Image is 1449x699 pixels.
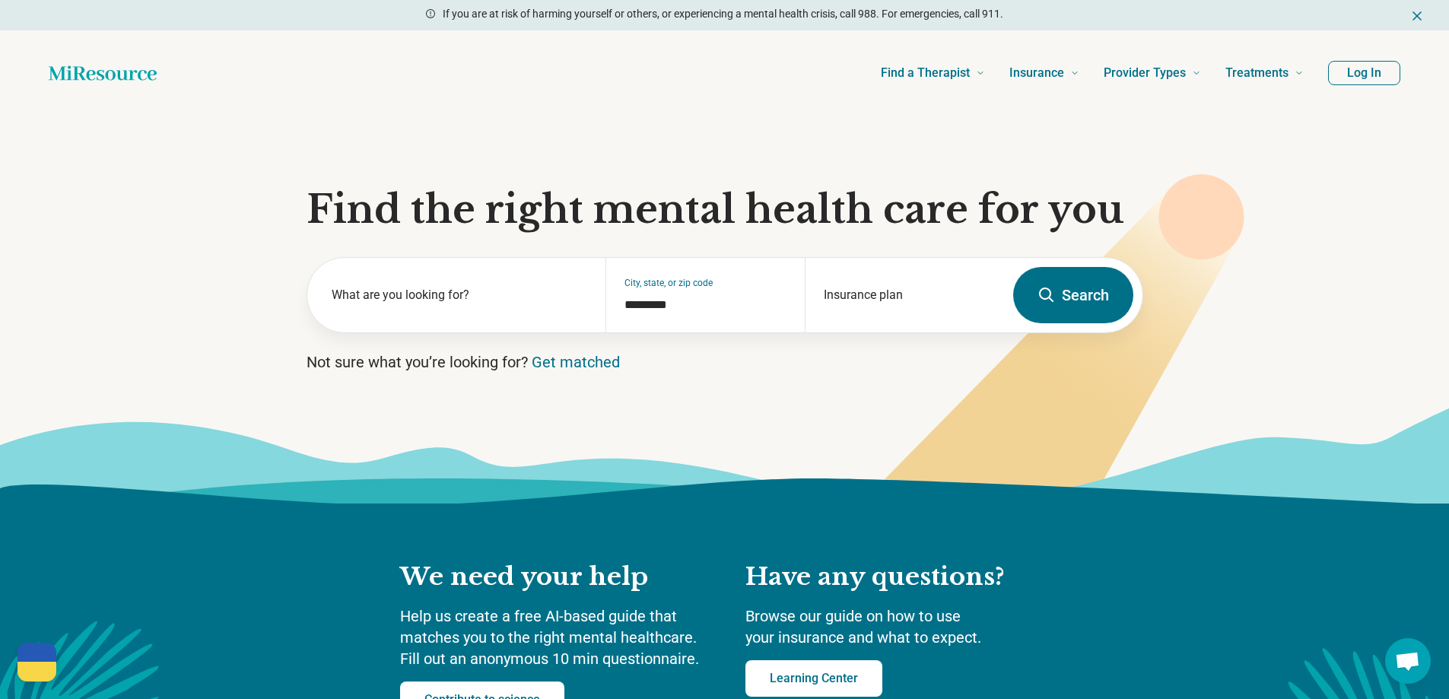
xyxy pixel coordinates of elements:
[1225,62,1289,84] span: Treatments
[1385,638,1431,684] div: Open chat
[1104,43,1201,103] a: Provider Types
[881,62,970,84] span: Find a Therapist
[1009,62,1064,84] span: Insurance
[745,605,1050,648] p: Browse our guide on how to use your insurance and what to expect.
[307,351,1143,373] p: Not sure what you’re looking for?
[1328,61,1400,85] button: Log In
[1009,43,1079,103] a: Insurance
[745,660,882,697] a: Learning Center
[881,43,985,103] a: Find a Therapist
[1104,62,1186,84] span: Provider Types
[532,353,620,371] a: Get matched
[400,605,715,669] p: Help us create a free AI-based guide that matches you to the right mental healthcare. Fill out an...
[307,187,1143,233] h1: Find the right mental health care for you
[400,561,715,593] h2: We need your help
[1409,6,1425,24] button: Dismiss
[332,286,588,304] label: What are you looking for?
[1013,267,1133,323] button: Search
[443,6,1003,22] p: If you are at risk of harming yourself or others, or experiencing a mental health crisis, call 98...
[49,58,157,88] a: Home page
[1225,43,1304,103] a: Treatments
[745,561,1050,593] h2: Have any questions?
